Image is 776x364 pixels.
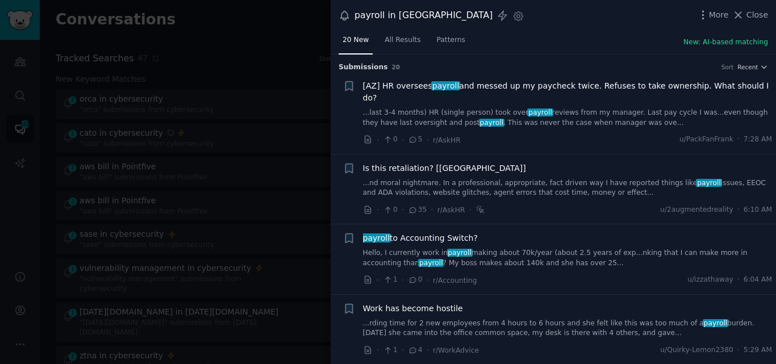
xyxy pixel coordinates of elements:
[381,31,424,55] a: All Results
[721,63,734,71] div: Sort
[377,344,379,356] span: ·
[402,344,404,356] span: ·
[383,275,397,285] span: 1
[339,62,388,73] span: Submission s
[737,275,740,285] span: ·
[377,204,379,216] span: ·
[402,274,404,286] span: ·
[737,345,740,355] span: ·
[402,134,404,146] span: ·
[527,108,553,116] span: payroll
[447,249,473,257] span: payroll
[363,108,773,128] a: ...last 3-4 months) HR (single person) took overpayrollreviews from my manager. Last pay cycle I ...
[433,31,469,55] a: Patterns
[363,248,773,268] a: Hello, I currently work inpayrollmaking about 70k/year (about 2.5 years of exp...nking that I can...
[363,162,526,174] a: Is this retaliation? [[GEOGRAPHIC_DATA]]
[363,80,773,104] span: [AZ] HR oversees and messed up my paycheck twice. Refuses to take ownership. What should I do?
[732,9,768,21] button: Close
[433,346,479,354] span: r/WorkAdvice
[385,35,420,45] span: All Results
[402,204,404,216] span: ·
[744,205,772,215] span: 6:10 AM
[687,275,733,285] span: u/izzathaway
[696,179,721,187] span: payroll
[433,277,477,284] span: r/Accounting
[697,9,729,21] button: More
[709,9,729,21] span: More
[363,319,773,338] a: ...rding time for 2 new employees from 4 hours to 6 hours and she felt like this was too much of ...
[363,80,773,104] a: [AZ] HR overseespayrolland messed up my paycheck twice. Refuses to take ownership. What should I do?
[737,135,740,145] span: ·
[362,233,391,242] span: payroll
[660,345,733,355] span: u/Quirky-Lemon2380
[737,205,740,215] span: ·
[737,63,768,71] button: Recent
[427,134,429,146] span: ·
[431,204,433,216] span: ·
[744,275,772,285] span: 6:04 AM
[744,345,772,355] span: 5:29 AM
[408,205,427,215] span: 35
[343,35,369,45] span: 20 New
[363,178,773,198] a: ...nd moral nightmare. In a professional, appropriate, fact driven way I have reported things lik...
[363,232,478,244] a: payrollto Accounting Switch?
[383,205,397,215] span: 0
[683,37,768,48] button: New: AI-based matching
[431,81,460,90] span: payroll
[746,9,768,21] span: Close
[427,344,429,356] span: ·
[744,135,772,145] span: 7:28 AM
[377,134,379,146] span: ·
[363,303,463,315] a: Work has become hostile
[427,274,429,286] span: ·
[479,119,504,127] span: payroll
[737,63,758,71] span: Recent
[363,232,478,244] span: to Accounting Switch?
[437,206,465,214] span: r/AskHR
[660,205,733,215] span: u/2augmentedreality
[408,345,422,355] span: 4
[418,259,444,267] span: payroll
[433,136,461,144] span: r/AskHR
[703,319,728,327] span: payroll
[408,135,422,145] span: 5
[392,64,400,70] span: 20
[383,345,397,355] span: 1
[354,9,493,23] div: payroll in [GEOGRAPHIC_DATA]
[383,135,397,145] span: 0
[377,274,379,286] span: ·
[339,31,373,55] a: 20 New
[679,135,733,145] span: u/PackFanFrank
[469,204,472,216] span: ·
[437,35,465,45] span: Patterns
[408,275,422,285] span: 0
